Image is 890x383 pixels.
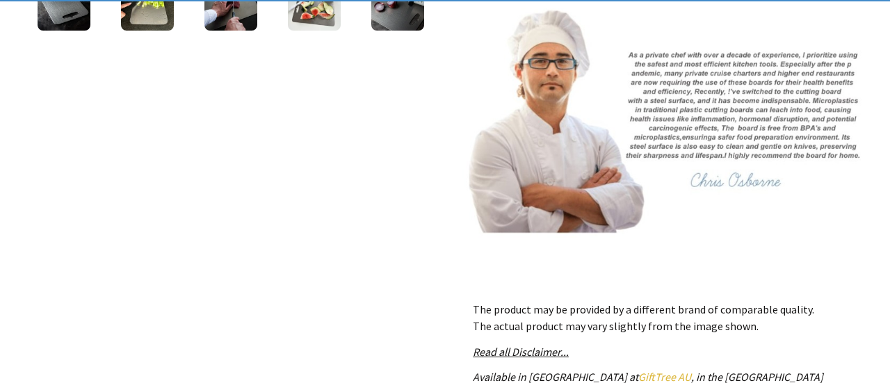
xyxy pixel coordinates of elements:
p: The product may be provided by a different brand of comparable quality. The actual product may va... [473,301,857,334]
a: Read all Disclaimer... [473,345,569,359]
